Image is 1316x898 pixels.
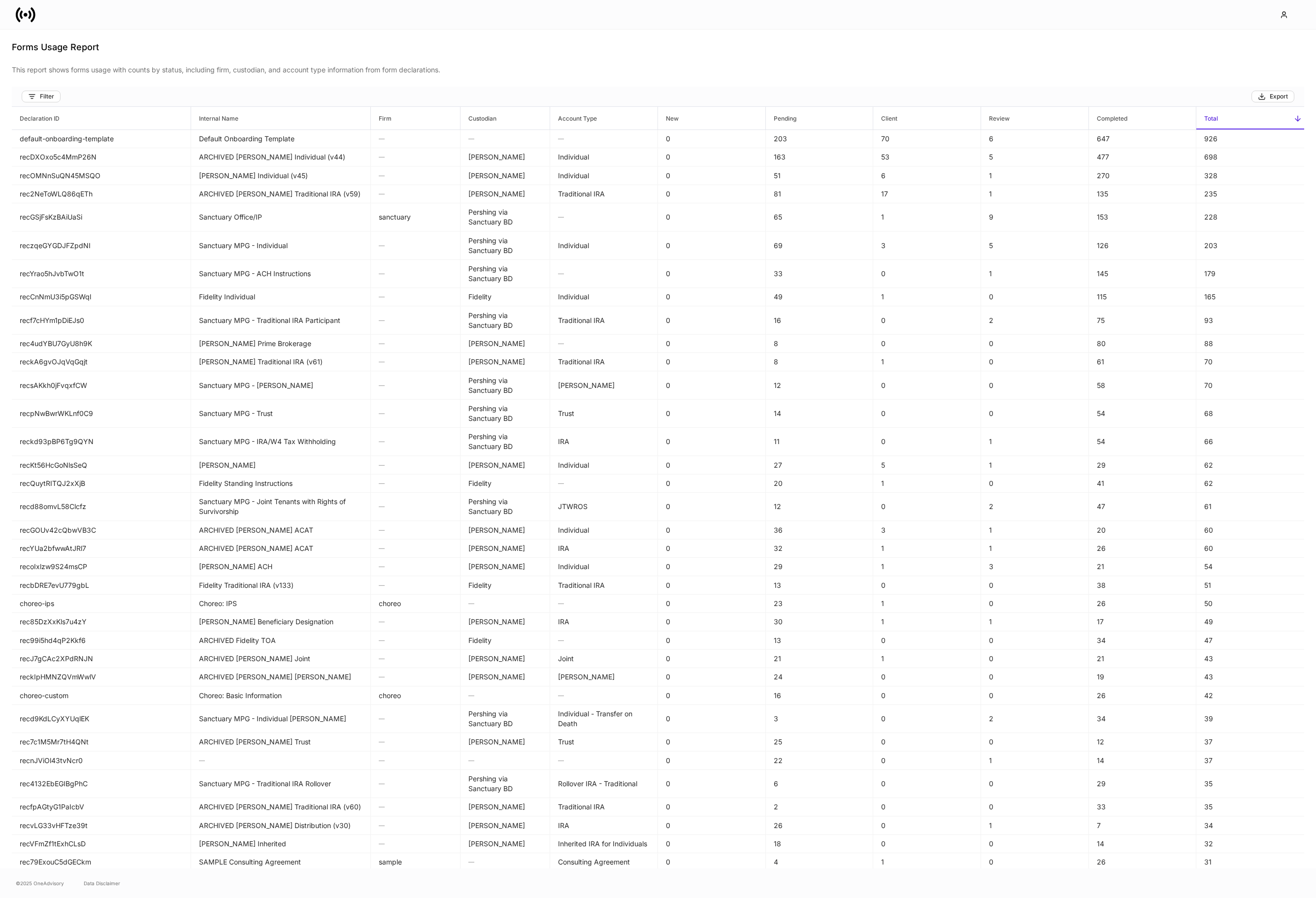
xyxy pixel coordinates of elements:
td: 1 [981,613,1089,631]
span: Account Type [550,107,658,129]
td: 0 [658,353,766,371]
td: rec4udYBU7GyU8h9K [12,335,191,353]
span: New [658,107,765,129]
td: Traditional IRA [550,353,658,371]
span: Custodian [461,107,550,129]
td: 8 [766,335,874,353]
td: 47 [1196,632,1304,650]
td: 0 [981,632,1089,650]
td: 5 [873,456,981,475]
h6: — [558,599,650,608]
td: ARCHIVED Schwab Traditional IRA (v59) [191,185,370,203]
td: 270 [1089,167,1197,185]
td: 0 [658,577,766,595]
td: 61 [1089,353,1197,371]
td: 6 [873,167,981,185]
td: Schwab [461,167,550,185]
td: reckA6gvOJqVqGqjt [12,353,191,371]
td: 0 [873,428,981,456]
td: 12 [766,372,874,400]
h6: Internal Name [191,114,238,123]
h6: — [379,502,452,512]
td: 0 [981,475,1089,493]
td: 75 [1089,307,1197,335]
h6: Review [981,114,1010,123]
td: Individual [550,521,658,540]
h6: — [379,544,452,553]
td: Sanctuary MPG - Individual [191,232,370,260]
div: Filter [28,93,54,100]
td: ARCHIVED Fidelity TOA [191,632,370,650]
td: 62 [1196,456,1304,475]
td: 0 [873,400,981,428]
td: Schwab ACH [191,558,370,576]
td: Schwab [461,456,550,475]
td: 66 [1196,428,1304,456]
td: Individual [550,288,658,306]
td: Traditional IRA [550,307,658,335]
td: ARCHIVED Schwab ACAT [191,521,370,540]
td: 47 [1089,493,1197,521]
td: 51 [1196,577,1304,595]
td: recYrao5hJvbTwO1t [12,260,191,288]
td: 54 [1196,558,1304,576]
td: ARCHIVED Schwab ACAT [191,540,370,558]
td: rec99i5hd4qP2Kkf6 [12,632,191,650]
td: Schwab Beneficiary Designation [191,613,370,631]
td: 93 [1196,307,1304,335]
td: 0 [981,577,1089,595]
td: 0 [658,148,766,166]
td: Schwab TOD [191,456,370,475]
td: 0 [873,372,981,400]
td: 179 [1196,260,1304,288]
td: recDXOxo5c4MmP26N [12,148,191,166]
td: 3 [981,558,1089,576]
td: 0 [658,130,766,148]
td: 17 [1089,613,1197,631]
td: 20 [766,475,874,493]
td: 1 [873,203,981,231]
td: 0 [873,260,981,288]
h6: — [379,153,452,162]
span: Declaration ID [12,107,191,129]
td: 1 [873,650,981,668]
h6: Client [873,114,897,123]
td: 12 [766,493,874,521]
td: 2 [981,307,1089,335]
td: 5 [981,232,1089,260]
td: Schwab Traditional IRA (v61) [191,353,370,371]
h6: Completed [1089,114,1127,123]
td: Fidelity Standing Instructions [191,475,370,493]
td: 1 [981,260,1089,288]
td: recoIxlzw9S24msCP [12,558,191,576]
td: 1 [981,185,1089,203]
td: Schwab [461,335,550,353]
h6: — [379,292,452,302]
td: 0 [658,456,766,475]
td: 235 [1196,185,1304,203]
h6: Custodian [461,114,496,123]
h6: — [379,189,452,198]
td: 1 [981,428,1089,456]
td: 135 [1089,185,1197,203]
td: Individual [550,167,658,185]
td: 30 [766,613,874,631]
td: 328 [1196,167,1304,185]
td: Traditional IRA [550,185,658,203]
td: 0 [658,595,766,613]
h6: — [379,134,452,143]
td: Sanctuary MPG - Traditional IRA Participant [191,307,370,335]
td: Roth IRA [550,372,658,400]
td: 68 [1196,400,1304,428]
h6: — [558,479,650,488]
td: 60 [1196,540,1304,558]
td: 23 [766,595,874,613]
td: 70 [1196,372,1304,400]
td: 0 [658,613,766,631]
td: Default Onboarding Template [191,130,370,148]
td: Schwab [461,353,550,371]
td: Sanctuary MPG - IRA/W4 Tax Withholding [191,428,370,456]
td: 70 [1196,353,1304,371]
button: Export [1251,91,1294,102]
td: ARCHIVED Schwab Joint [191,650,370,668]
